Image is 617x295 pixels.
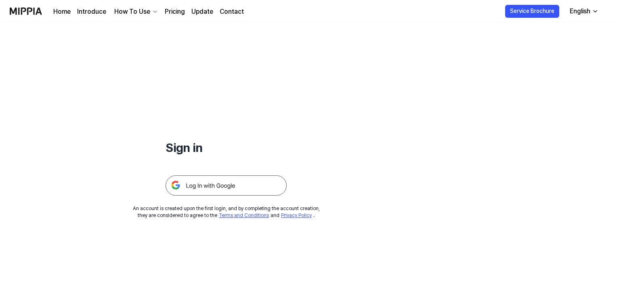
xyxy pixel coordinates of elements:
button: English [563,3,603,19]
a: Introduce [77,7,106,17]
a: Pricing [165,7,185,17]
div: How To Use [113,7,152,17]
div: English [568,6,592,16]
a: Contact [220,7,244,17]
img: 구글 로그인 버튼 [166,175,287,196]
a: Privacy Policy [281,213,312,218]
h1: Sign in [166,139,287,156]
a: Update [191,7,213,17]
button: How To Use [113,7,158,17]
div: An account is created upon the first login, and by completing the account creation, they are cons... [133,205,320,219]
a: Home [53,7,71,17]
button: Service Brochure [505,5,559,18]
a: Terms and Conditions [219,213,269,218]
